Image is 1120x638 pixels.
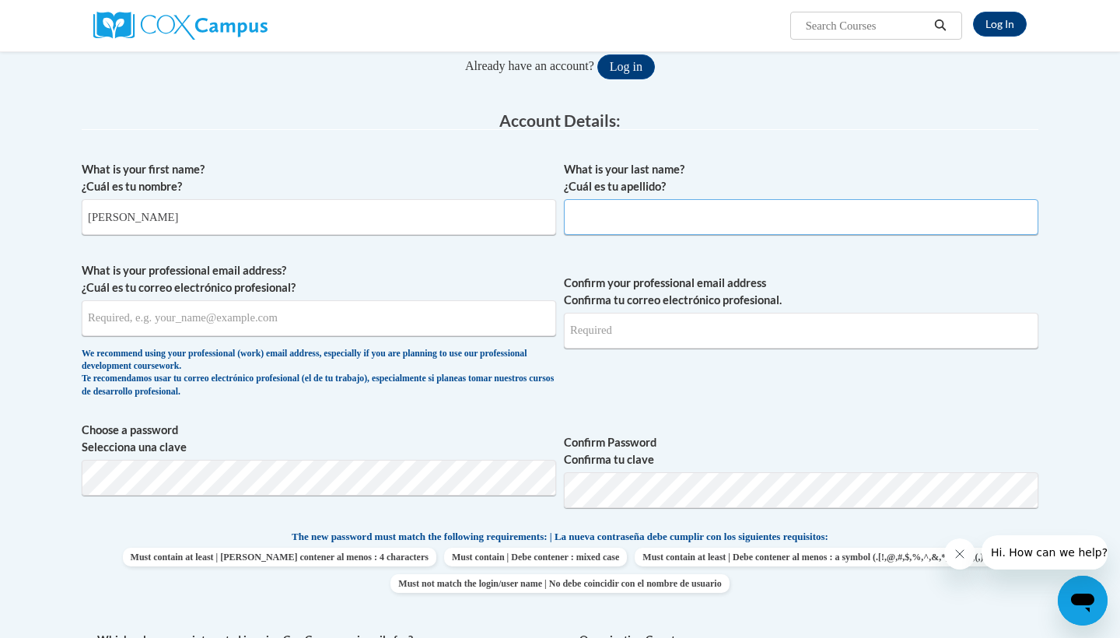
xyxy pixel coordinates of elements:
input: Metadata input [82,300,556,336]
iframe: Button to launch messaging window [1058,576,1108,626]
label: Choose a password Selecciona una clave [82,422,556,456]
span: Must not match the login/user name | No debe coincidir con el nombre de usuario [390,574,729,593]
label: What is your first name? ¿Cuál es tu nombre? [82,161,556,195]
span: Already have an account? [465,59,594,72]
label: What is your last name? ¿Cuál es tu apellido? [564,161,1038,195]
span: Must contain at least | [PERSON_NAME] contener al menos : 4 characters [123,548,436,566]
span: Must contain | Debe contener : mixed case [444,548,627,566]
div: We recommend using your professional (work) email address, especially if you are planning to use ... [82,348,556,399]
label: What is your professional email address? ¿Cuál es tu correo electrónico profesional? [82,262,556,296]
label: Confirm your professional email address Confirma tu correo electrónico profesional. [564,275,1038,309]
button: Search [929,16,952,35]
img: Cox Campus [93,12,268,40]
input: Required [564,313,1038,349]
input: Metadata input [82,199,556,235]
label: Confirm Password Confirma tu clave [564,434,1038,468]
input: Metadata input [564,199,1038,235]
iframe: Close message [944,538,975,570]
input: Search Courses [804,16,929,35]
span: Must contain at least | Debe contener al menos : a symbol (.[!,@,#,$,%,^,&,*,?,_,~,-,(,)]) [635,548,997,566]
span: Account Details: [499,110,621,130]
span: The new password must match the following requirements: | La nueva contraseña debe cumplir con lo... [292,530,828,544]
button: Log in [597,54,655,79]
iframe: Message from company [982,535,1108,570]
a: Log In [973,12,1027,37]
